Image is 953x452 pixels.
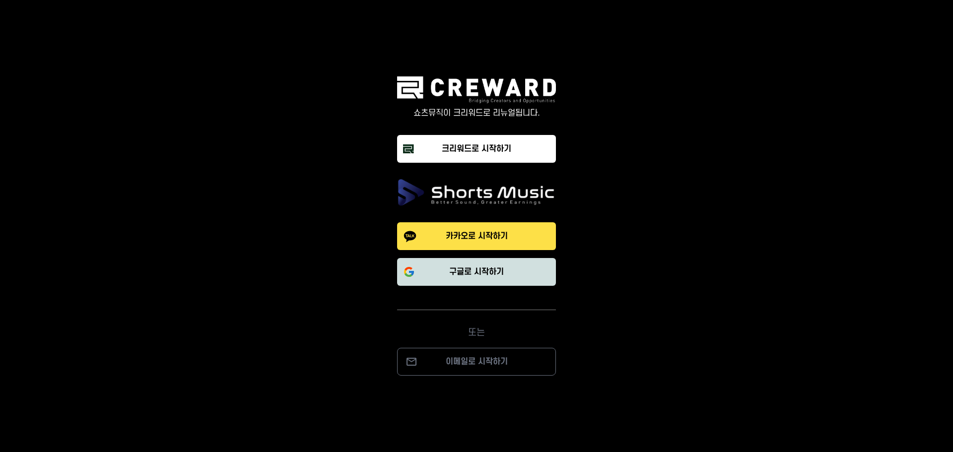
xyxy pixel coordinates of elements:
[397,107,556,119] p: 쇼츠뮤직이 크리워드로 리뉴얼됩니다.
[408,356,545,368] p: 이메일로 시작하기
[397,258,556,286] button: 구글로 시작하기
[442,143,511,155] div: 크리워드로 시작하기
[397,179,556,206] img: ShortsMusic
[397,222,556,250] button: 카카오로 시작하기
[397,76,556,103] img: creward logo
[397,135,556,163] button: 크리워드로 시작하기
[446,230,508,242] p: 카카오로 시작하기
[397,310,556,340] div: 또는
[397,348,556,376] button: 이메일로 시작하기
[449,266,504,278] p: 구글로 시작하기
